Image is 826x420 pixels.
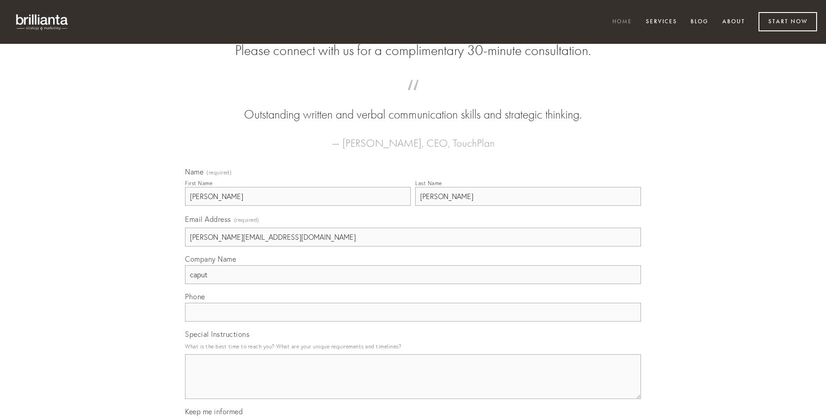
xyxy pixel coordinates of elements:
[640,15,683,30] a: Services
[185,255,236,263] span: Company Name
[199,89,627,123] blockquote: Outstanding written and verbal communication skills and strategic thinking.
[199,123,627,152] figcaption: — [PERSON_NAME], CEO, TouchPlan
[607,15,638,30] a: Home
[199,89,627,106] span: “
[185,215,231,224] span: Email Address
[716,15,751,30] a: About
[185,292,205,301] span: Phone
[185,330,249,339] span: Special Instructions
[185,407,243,416] span: Keep me informed
[185,180,212,187] div: First Name
[759,12,817,31] a: Start Now
[234,214,259,226] span: (required)
[415,180,442,187] div: Last Name
[185,167,203,176] span: Name
[185,42,641,59] h2: Please connect with us for a complimentary 30-minute consultation.
[685,15,714,30] a: Blog
[206,170,232,175] span: (required)
[9,9,76,35] img: brillianta - research, strategy, marketing
[185,340,641,352] p: What is the best time to reach you? What are your unique requirements and timelines?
